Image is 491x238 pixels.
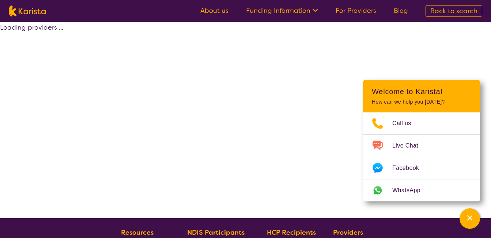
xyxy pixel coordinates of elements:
[9,5,46,16] img: Karista logo
[187,228,245,237] b: NDIS Participants
[372,87,471,96] h2: Welcome to Karista!
[394,6,408,15] a: Blog
[392,163,428,174] span: Facebook
[121,228,154,237] b: Resources
[333,228,363,237] b: Providers
[267,228,316,237] b: HCP Recipients
[430,7,477,15] span: Back to search
[392,185,429,196] span: WhatsApp
[336,6,376,15] a: For Providers
[372,99,471,105] p: How can we help you [DATE]?
[363,80,480,201] div: Channel Menu
[200,6,228,15] a: About us
[460,208,480,229] button: Channel Menu
[246,6,318,15] a: Funding Information
[392,118,420,129] span: Call us
[392,140,427,151] span: Live Chat
[363,179,480,201] a: Web link opens in a new tab.
[363,112,480,201] ul: Choose channel
[426,5,482,17] a: Back to search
